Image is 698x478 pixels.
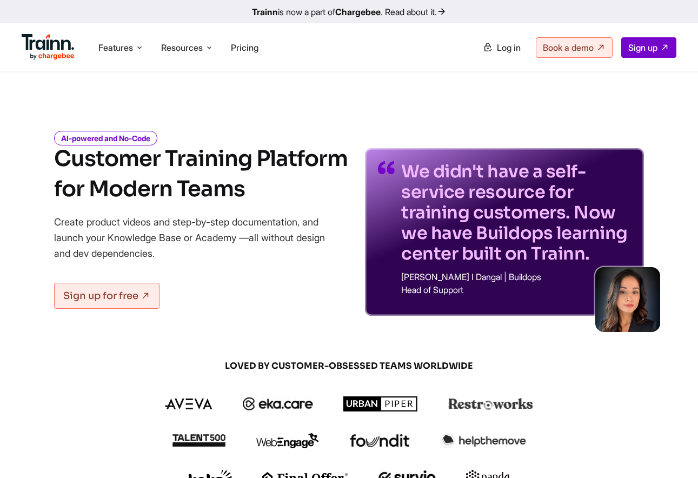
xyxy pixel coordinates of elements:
img: talent500 logo [172,434,226,447]
img: ekacare logo [243,397,313,410]
img: restroworks logo [448,398,533,410]
img: sabina-buildops.d2e8138.png [595,267,660,332]
img: quotes-purple.41a7099.svg [378,161,395,174]
i: AI-powered and No-Code [54,131,157,145]
p: Create product videos and step-by-step documentation, and launch your Knowledge Base or Academy —... [54,214,341,261]
span: Features [98,42,133,54]
a: Sign up for free [54,283,159,309]
img: foundit logo [349,434,410,447]
p: [PERSON_NAME] I Dangal | Buildops [401,273,631,281]
span: Log in [497,42,521,53]
a: Sign up [621,37,676,58]
span: Resources [161,42,203,54]
a: Log in [476,38,527,57]
img: urbanpiper logo [343,396,418,411]
b: Chargebee [335,6,381,17]
span: Book a demo [543,42,594,53]
img: Trainn Logo [22,34,75,60]
img: aveva logo [165,399,212,409]
p: We didn't have a self-service resource for training customers. Now we have Buildops learning cent... [401,161,631,264]
img: helpthemove logo [440,433,526,448]
a: Pricing [231,42,258,53]
img: webengage logo [256,433,319,448]
h1: Customer Training Platform for Modern Teams [54,144,348,204]
span: Sign up [628,42,657,53]
b: Trainn [252,6,278,17]
a: Book a demo [536,37,613,58]
span: LOVED BY CUSTOMER-OBSESSED TEAMS WORLDWIDE [90,360,609,372]
p: Head of Support [401,286,631,294]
